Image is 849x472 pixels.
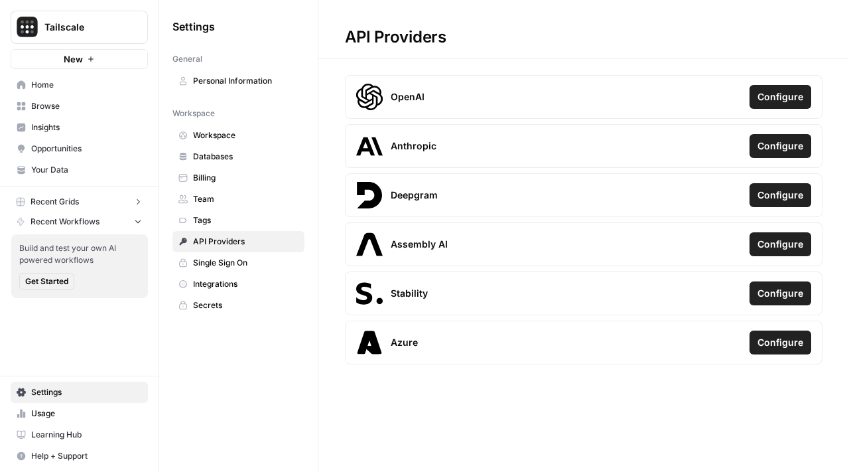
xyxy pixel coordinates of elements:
[15,15,39,39] img: Tailscale Logo
[11,192,148,212] button: Recent Grids
[11,159,148,181] a: Your Data
[757,139,803,153] span: Configure
[193,151,298,163] span: Databases
[391,336,418,349] span: Azure
[11,74,148,96] a: Home
[31,216,99,228] span: Recent Workflows
[172,19,215,35] span: Settings
[172,189,304,210] a: Team
[172,274,304,295] a: Integrations
[750,183,811,207] button: Configure
[757,238,803,251] span: Configure
[64,52,83,66] span: New
[44,21,125,34] span: Tailscale
[750,232,811,256] button: Configure
[172,108,215,119] span: Workspace
[391,238,448,251] span: Assembly AI
[172,167,304,189] a: Billing
[11,212,148,232] button: Recent Workflows
[750,85,811,109] button: Configure
[19,273,74,290] button: Get Started
[11,382,148,403] a: Settings
[172,53,202,65] span: General
[11,424,148,445] a: Learning Hub
[193,299,298,311] span: Secrets
[31,100,142,112] span: Browse
[172,70,304,92] a: Personal Information
[757,189,803,202] span: Configure
[172,231,304,252] a: API Providers
[31,408,142,420] span: Usage
[391,287,428,300] span: Stability
[11,403,148,424] a: Usage
[11,96,148,117] a: Browse
[172,295,304,316] a: Secrets
[31,121,142,133] span: Insights
[172,125,304,146] a: Workspace
[11,11,148,44] button: Workspace: Tailscale
[318,27,473,48] div: API Providers
[757,90,803,104] span: Configure
[193,193,298,205] span: Team
[193,257,298,269] span: Single Sign On
[193,214,298,226] span: Tags
[25,275,68,287] span: Get Started
[31,164,142,176] span: Your Data
[19,242,140,266] span: Build and test your own AI powered workflows
[193,278,298,290] span: Integrations
[757,287,803,300] span: Configure
[750,331,811,354] button: Configure
[391,139,436,153] span: Anthropic
[31,79,142,91] span: Home
[193,129,298,141] span: Workspace
[11,49,148,69] button: New
[193,172,298,184] span: Billing
[31,450,142,462] span: Help + Support
[391,189,438,202] span: Deepgram
[11,445,148,467] button: Help + Support
[31,429,142,441] span: Learning Hub
[193,236,298,248] span: API Providers
[11,138,148,159] a: Opportunities
[172,210,304,231] a: Tags
[750,134,811,158] button: Configure
[172,146,304,167] a: Databases
[31,386,142,398] span: Settings
[11,117,148,138] a: Insights
[757,336,803,349] span: Configure
[193,75,298,87] span: Personal Information
[750,281,811,305] button: Configure
[31,143,142,155] span: Opportunities
[172,252,304,274] a: Single Sign On
[391,90,424,104] span: OpenAI
[31,196,79,208] span: Recent Grids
